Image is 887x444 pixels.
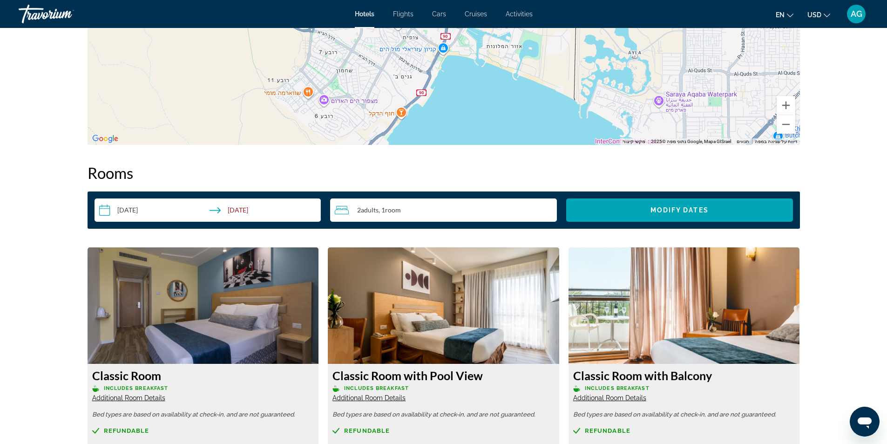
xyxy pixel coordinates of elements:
button: Travelers: 2 adults, 0 children [330,198,557,222]
p: Bed types are based on availability at check-in, and are not guaranteed. [92,411,314,418]
button: User Menu [844,4,868,24]
span: Adults [361,206,379,214]
span: USD [807,11,821,19]
span: Additional Room Details [92,394,165,402]
button: Change language [776,8,793,21]
a: Refundable [332,427,555,434]
span: Modify Dates [650,206,709,214]
span: Additional Room Details [573,394,646,402]
span: Includes Breakfast [585,385,650,391]
span: Room [385,206,401,214]
button: הגדלת התצוגה [777,96,795,115]
span: , 1 [379,206,401,214]
h3: Classic Room with Pool View [332,369,555,383]
h3: Classic Room [92,369,314,383]
a: Cars [432,10,446,18]
img: Classic Room [88,247,319,364]
a: Flights [393,10,413,18]
iframe: לחצן לפתיחת חלון הודעות הטקסט [850,407,880,437]
a: Hotels [355,10,374,18]
a: דיווח על שגיאה במפה [755,139,797,144]
h2: Rooms [88,164,800,182]
span: AG [851,9,862,19]
a: Cruises [465,10,487,18]
span: Refundable [585,428,630,434]
p: Bed types are based on availability at check-in, and are not guaranteed. [573,411,795,418]
span: Refundable [344,428,390,434]
a: ‏פתיחת האזור הזה במפות Google (ייפתח חלון חדש) [90,133,121,145]
span: Additional Room Details [332,394,406,402]
span: Refundable [104,428,149,434]
a: Refundable [92,427,314,434]
img: Classic Room with Balcony [569,247,800,364]
button: Change currency [807,8,830,21]
span: Includes Breakfast [104,385,169,391]
h3: Classic Room with Balcony [573,369,795,383]
span: en [776,11,785,19]
a: Refundable [573,427,795,434]
p: Bed types are based on availability at check-in, and are not guaranteed. [332,411,555,418]
button: מקשי קיצור [623,138,645,145]
a: ‫תנאים (הקישור נפתח בכרטיסייה חדשה) [737,139,749,144]
span: Includes Breakfast [344,385,409,391]
img: Google [90,133,121,145]
a: Travorium [19,2,112,26]
span: נתוני מפה ©2025 Google, Mapa GISrael [651,139,731,144]
img: Classic Room with Pool View [328,247,559,364]
div: Search widget [95,198,793,222]
span: 2 [357,206,379,214]
a: Activities [506,10,533,18]
button: Modify Dates [566,198,793,222]
button: הקטנת התצוגה [777,115,795,134]
button: Select check in and out date [95,198,321,222]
